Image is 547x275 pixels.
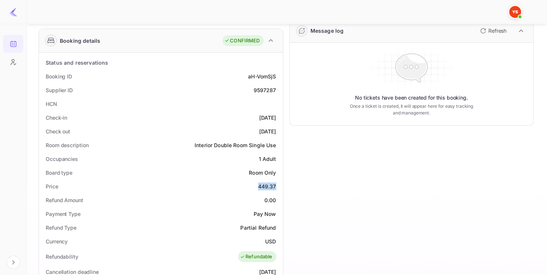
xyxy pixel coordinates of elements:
[46,141,88,149] div: Room description
[259,114,276,122] div: [DATE]
[253,86,276,94] div: 9597287
[46,100,57,108] div: HCN
[488,27,507,35] p: Refresh
[46,237,68,245] div: Currency
[240,253,273,261] div: Refundable
[346,103,477,116] p: Once a ticket is created, it will appear here for easy tracking and management.
[46,155,78,163] div: Occupancies
[310,27,344,35] div: Message log
[258,182,276,190] div: 449.37
[46,86,73,94] div: Supplier ID
[46,224,76,232] div: Refund Type
[240,224,276,232] div: Partial Refund
[259,127,276,135] div: [DATE]
[46,182,58,190] div: Price
[248,72,276,80] div: aH-VomSjS
[60,37,100,45] div: Booking details
[476,25,509,37] button: Refresh
[46,253,78,261] div: Refundability
[46,72,72,80] div: Booking ID
[224,37,260,45] div: CONFIRMED
[509,6,521,18] img: Yandex Support
[46,59,108,67] div: Status and reservations
[253,210,276,218] div: Pay Now
[249,169,276,177] div: Room Only
[9,7,18,16] img: LiteAPI
[355,94,468,101] p: No tickets have been created for this booking.
[264,196,276,204] div: 0.00
[46,196,83,204] div: Refund Amount
[7,256,20,269] button: Expand navigation
[265,237,276,245] div: USD
[46,169,72,177] div: Board type
[3,53,23,70] a: Customers
[3,35,23,52] a: Bookings
[258,155,276,163] div: 1 Adult
[46,127,70,135] div: Check out
[195,141,276,149] div: Interior Double Room Single Use
[46,210,81,218] div: Payment Type
[46,114,67,122] div: Check-in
